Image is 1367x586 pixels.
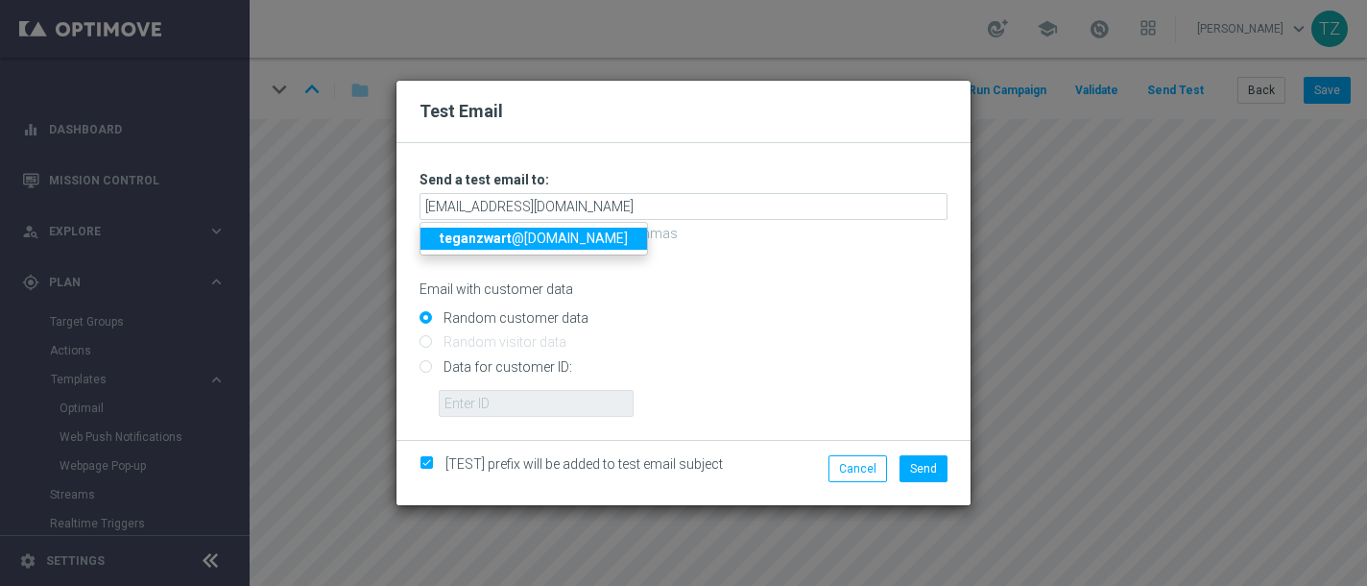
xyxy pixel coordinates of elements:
[439,390,634,417] input: Enter ID
[910,462,937,476] span: Send
[440,231,512,246] strong: teganzwart
[420,100,947,123] h2: Test Email
[420,225,947,242] p: Separate multiple addresses with commas
[828,455,887,482] button: Cancel
[420,228,647,250] a: teganzwart@[DOMAIN_NAME]
[420,281,947,298] p: Email with customer data
[899,455,947,482] button: Send
[439,309,588,327] label: Random customer data
[445,456,723,472] span: [TEST] prefix will be added to test email subject
[420,171,947,188] h3: Send a test email to:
